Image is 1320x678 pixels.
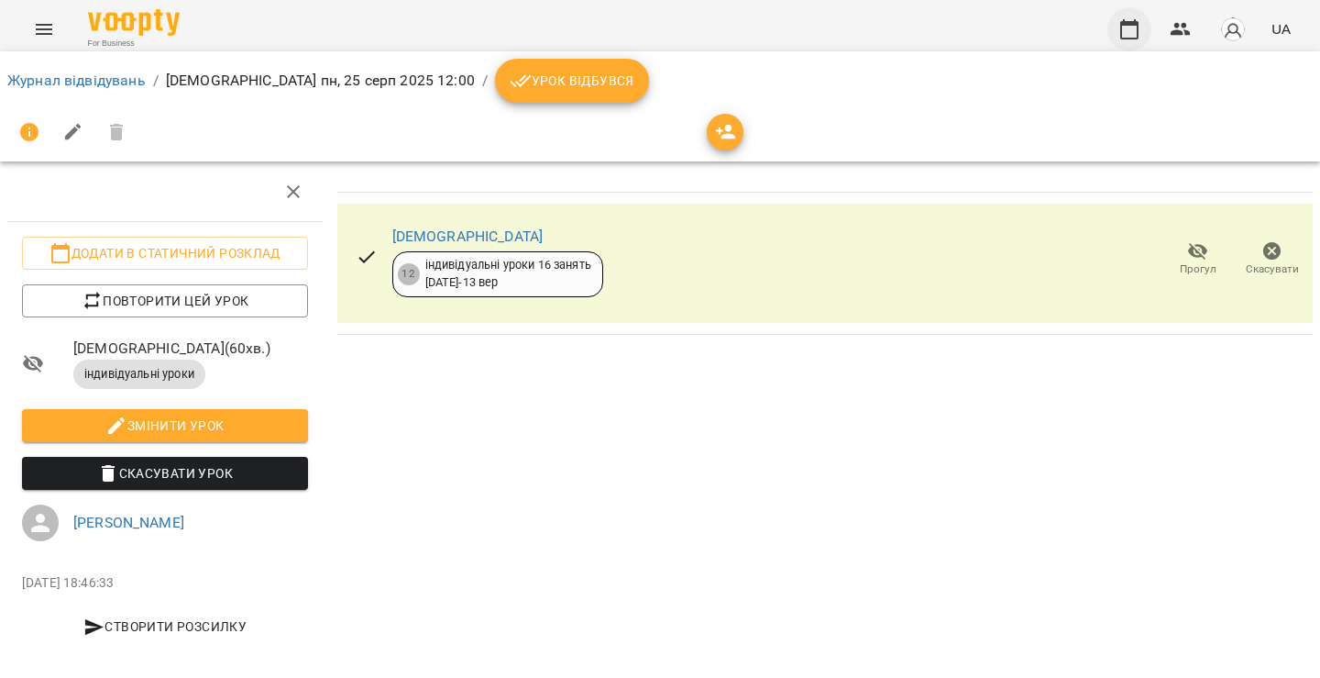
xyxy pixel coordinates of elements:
[73,514,184,531] a: [PERSON_NAME]
[22,457,308,490] button: Скасувати Урок
[510,70,634,92] span: Урок відбувся
[495,59,649,103] button: Урок відбувся
[1235,234,1309,285] button: Скасувати
[398,263,420,285] div: 12
[425,257,591,291] div: індивідуальні уроки 16 занять [DATE] - 13 вер
[482,70,488,92] li: /
[1246,261,1299,277] span: Скасувати
[166,70,475,92] p: [DEMOGRAPHIC_DATA] пн, 25 серп 2025 12:00
[22,7,66,51] button: Menu
[73,366,205,383] span: індивідуальні уроки
[1271,19,1291,39] span: UA
[7,72,146,89] a: Журнал відвідувань
[22,237,308,270] button: Додати в статичний розклад
[88,9,180,36] img: Voopty Logo
[29,616,301,638] span: Створити розсилку
[37,290,293,312] span: Повторити цей урок
[73,338,308,360] span: [DEMOGRAPHIC_DATA] ( 60 хв. )
[392,228,544,245] a: [DEMOGRAPHIC_DATA]
[37,242,293,264] span: Додати в статичний розклад
[22,610,308,643] button: Створити розсилку
[1264,12,1298,46] button: UA
[88,38,180,50] span: For Business
[1220,17,1246,42] img: avatar_s.png
[7,59,1313,103] nav: breadcrumb
[22,284,308,317] button: Повторити цей урок
[153,70,159,92] li: /
[37,415,293,437] span: Змінити урок
[1160,234,1235,285] button: Прогул
[22,409,308,442] button: Змінити урок
[37,462,293,484] span: Скасувати Урок
[1180,261,1216,277] span: Прогул
[22,574,308,593] p: [DATE] 18:46:33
